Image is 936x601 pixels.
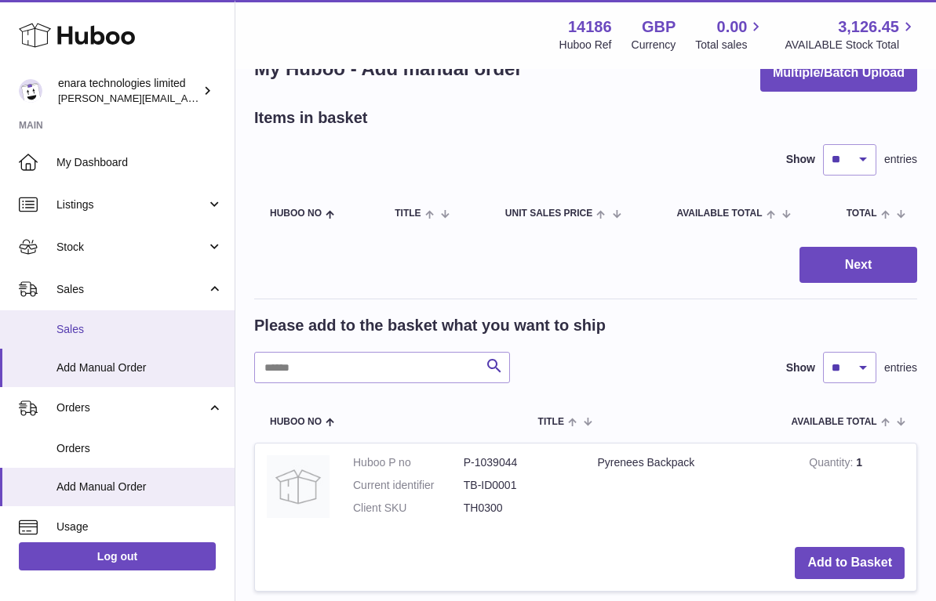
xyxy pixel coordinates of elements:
[58,76,199,106] div: enara technologies limited
[717,16,748,38] span: 0.00
[568,16,612,38] strong: 14186
[254,56,523,81] h1: My Huboo - Add manual order
[559,38,612,52] div: Huboo Ref
[58,92,315,104] span: [PERSON_NAME][EMAIL_ADDRESS][DOMAIN_NAME]
[799,247,917,284] button: Next
[56,155,223,170] span: My Dashboard
[792,417,877,427] span: AVAILABLE Total
[464,478,574,493] dd: TB-ID0001
[19,79,42,103] img: Dee@enara.co
[56,282,206,297] span: Sales
[795,547,905,579] button: Add to Basket
[56,400,206,415] span: Orders
[785,38,917,52] span: AVAILABLE Stock Total
[884,360,917,375] span: entries
[505,208,592,219] span: Unit Sales Price
[353,478,464,493] dt: Current identifier
[464,501,574,516] dd: TH0300
[676,208,762,219] span: AVAILABLE Total
[353,455,464,470] dt: Huboo P no
[19,542,216,570] a: Log out
[56,520,223,534] span: Usage
[838,16,899,38] span: 3,126.45
[809,456,856,472] strong: Quantity
[786,360,815,375] label: Show
[56,360,223,375] span: Add Manual Order
[586,444,798,535] td: Pyrenees Backpack
[270,208,322,219] span: Huboo no
[538,417,564,427] span: Title
[785,16,917,52] a: 3,126.45 AVAILABLE Stock Total
[464,455,574,470] dd: P-1039044
[56,480,223,494] span: Add Manual Order
[267,455,330,518] img: Pyrenees Backpack
[254,315,606,336] h2: Please add to the basket what you want to ship
[847,208,877,219] span: Total
[632,38,676,52] div: Currency
[797,444,916,535] td: 1
[56,322,223,337] span: Sales
[695,16,765,52] a: 0.00 Total sales
[786,152,815,167] label: Show
[695,38,765,52] span: Total sales
[760,55,917,92] button: Multiple/Batch Upload
[270,417,322,427] span: Huboo no
[56,441,223,456] span: Orders
[353,501,464,516] dt: Client SKU
[642,16,676,38] strong: GBP
[884,152,917,167] span: entries
[56,240,206,255] span: Stock
[395,208,421,219] span: Title
[254,107,368,129] h2: Items in basket
[56,197,206,212] span: Listings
